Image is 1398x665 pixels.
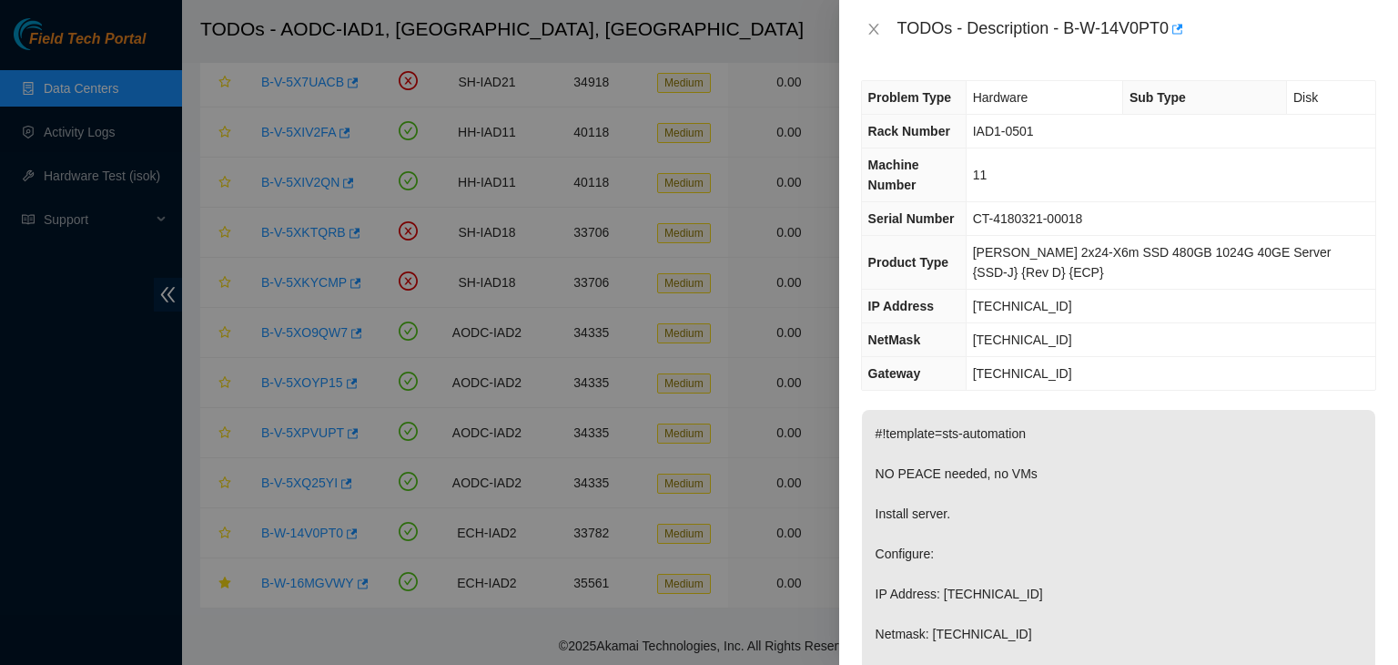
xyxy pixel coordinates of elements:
[973,332,1072,347] span: [TECHNICAL_ID]
[868,255,948,270] span: Product Type
[1293,90,1318,105] span: Disk
[973,245,1332,280] span: [PERSON_NAME] 2x24-X6m SSD 480GB 1024G 40GE Server {SSD-J} {Rev D} {ECP}
[897,15,1376,44] div: TODOs - Description - B-W-14V0PT0
[973,299,1072,313] span: [TECHNICAL_ID]
[868,332,921,347] span: NetMask
[866,22,881,36] span: close
[868,158,919,192] span: Machine Number
[973,124,1034,138] span: IAD1-0501
[973,366,1072,381] span: [TECHNICAL_ID]
[973,168,988,182] span: 11
[868,90,952,105] span: Problem Type
[868,211,955,226] span: Serial Number
[868,124,950,138] span: Rack Number
[868,299,934,313] span: IP Address
[868,366,921,381] span: Gateway
[973,211,1083,226] span: CT-4180321-00018
[861,21,886,38] button: Close
[973,90,1028,105] span: Hardware
[1130,90,1186,105] span: Sub Type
